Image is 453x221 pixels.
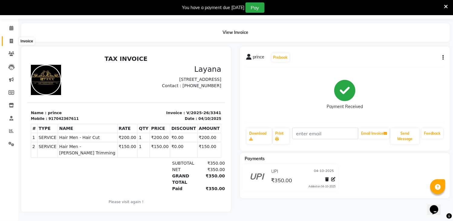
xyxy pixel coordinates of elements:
[4,57,95,63] p: Name : prince
[143,80,170,89] td: ₹0.00
[19,38,34,45] div: Invoice
[32,82,89,88] span: Hair Men - Hair Cut
[253,54,265,62] span: prince
[110,89,123,105] td: 1
[170,120,198,133] div: ₹350.00
[123,71,143,80] th: PRICE
[103,12,194,21] h3: Layana
[10,89,31,105] td: SERVICE
[103,30,194,36] p: Contact : [PHONE_NUMBER]
[391,128,419,144] button: Send Message
[123,80,143,89] td: ₹200.00
[110,71,123,80] th: QTY
[314,168,334,175] span: 04-10-2025
[103,57,194,63] p: Invoice : V/2025-26/3341
[247,128,272,144] a: Download
[158,63,170,69] div: Date :
[32,91,89,104] span: Hair Men - [PERSON_NAME] Trimming
[171,63,194,69] div: 04/10/2025
[422,128,443,139] a: Feedback
[246,2,265,13] button: Pay
[170,89,194,105] td: ₹150.00
[4,2,194,10] h2: TAX INVOICE
[90,89,110,105] td: ₹150.00
[245,156,265,161] span: Payments
[170,71,194,80] th: AMOUNT
[142,114,170,120] div: NET
[142,107,170,114] div: SUBTOTAL
[10,71,31,80] th: TYPE
[170,133,198,139] div: ₹350.00
[309,184,336,189] div: Added on 04-10-2025
[142,133,170,139] div: Paid
[90,80,110,89] td: ₹200.00
[4,89,10,105] td: 2
[142,120,170,133] div: GRAND TOTAL
[272,168,279,175] span: UPI
[103,24,194,30] p: [STREET_ADDRESS]
[110,80,123,89] td: 1
[31,71,90,80] th: NAME
[4,147,194,152] p: Please visit again !
[170,80,194,89] td: ₹200.00
[170,114,198,120] div: ₹350.00
[292,128,359,139] input: enter email
[143,89,170,105] td: ₹0.00
[182,5,244,11] div: You have a payment due [DATE]
[327,104,363,110] div: Payment Received
[143,71,170,80] th: DISCOUNT
[272,53,289,62] button: Prebook
[21,23,450,42] div: View Invoice
[90,71,110,80] th: RATE
[4,63,20,69] div: Mobile :
[170,107,198,114] div: ₹350.00
[4,80,10,89] td: 1
[21,63,51,69] div: 917042367611
[428,197,447,215] iframe: chat widget
[271,177,292,185] span: ₹350.00
[4,71,10,80] th: #
[123,89,143,105] td: ₹150.00
[10,80,31,89] td: SERVICE
[273,128,289,144] a: Print
[359,128,389,139] button: Email Invoice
